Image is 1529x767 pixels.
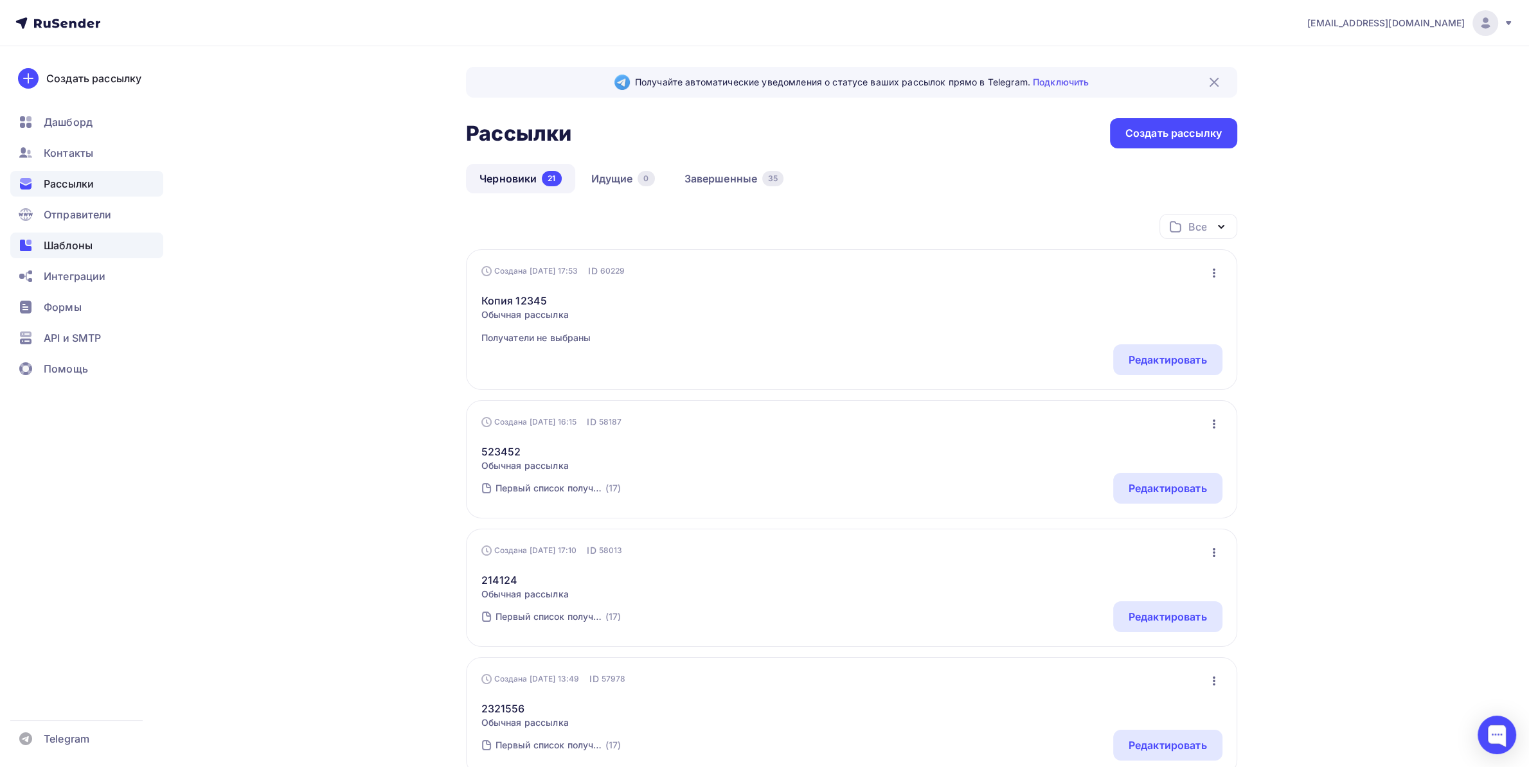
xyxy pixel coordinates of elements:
[1159,214,1237,239] button: Все
[496,482,603,495] div: Первый список получателей
[1129,480,1207,496] div: Редактировать
[496,739,603,752] div: Первый список получателей
[605,482,621,495] div: (17)
[466,121,571,146] h2: Рассылки
[10,140,163,166] a: Контакты
[10,294,163,320] a: Формы
[46,71,141,86] div: Создать рассылку
[44,731,89,746] span: Telegram
[481,674,580,684] div: Создана [DATE] 13:49
[671,164,798,193] a: Завершенные35
[44,207,112,222] span: Отправители
[762,171,783,186] div: 35
[481,588,569,601] span: Обычная рассылка
[1033,76,1089,87] a: Подключить
[600,265,625,278] span: 60229
[496,610,603,623] div: Первый список получателей
[1125,126,1222,141] div: Создать рассылку
[494,606,623,627] a: Первый список получателей (17)
[587,544,596,557] span: ID
[605,739,621,752] div: (17)
[481,331,591,344] span: Получатели не выбраны
[638,171,654,186] div: 0
[44,299,82,315] span: Формы
[1129,737,1207,753] div: Редактировать
[599,544,623,557] span: 58013
[481,266,578,276] div: Создана [DATE] 17:53
[1129,609,1207,624] div: Редактировать
[589,673,598,685] span: ID
[481,444,569,459] a: 523452
[494,735,623,755] a: Первый список получателей (17)
[481,716,569,729] span: Обычная рассылка
[635,76,1089,89] span: Получайте автоматические уведомления о статусе ваших рассылок прямо в Telegram.
[44,238,93,253] span: Шаблоны
[10,109,163,135] a: Дашборд
[44,145,93,161] span: Контакты
[44,330,101,346] span: API и SMTP
[481,545,577,556] div: Создана [DATE] 17:10
[481,701,569,716] a: 2321556
[494,478,623,498] a: Первый список получателей (17)
[1307,10,1514,36] a: [EMAIL_ADDRESS][DOMAIN_NAME]
[10,202,163,227] a: Отправители
[599,416,622,428] span: 58187
[481,572,569,588] a: 214124
[578,164,668,193] a: Идущие0
[44,114,93,130] span: Дашборд
[1307,17,1465,30] span: [EMAIL_ADDRESS][DOMAIN_NAME]
[614,75,630,90] img: Telegram
[481,308,591,321] span: Обычная рассылка
[481,417,577,427] div: Создана [DATE] 16:15
[1188,219,1206,234] div: Все
[542,171,561,186] div: 21
[481,459,569,472] span: Обычная рассылка
[602,673,626,685] span: 57978
[605,610,621,623] div: (17)
[44,176,94,191] span: Рассылки
[44,361,88,376] span: Помощь
[588,265,597,278] span: ID
[587,416,596,428] span: ID
[1129,352,1207,367] div: Редактировать
[44,269,105,284] span: Интеграции
[481,293,591,308] a: Копия 12345
[10,233,163,258] a: Шаблоны
[10,171,163,197] a: Рассылки
[466,164,575,193] a: Черновики21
